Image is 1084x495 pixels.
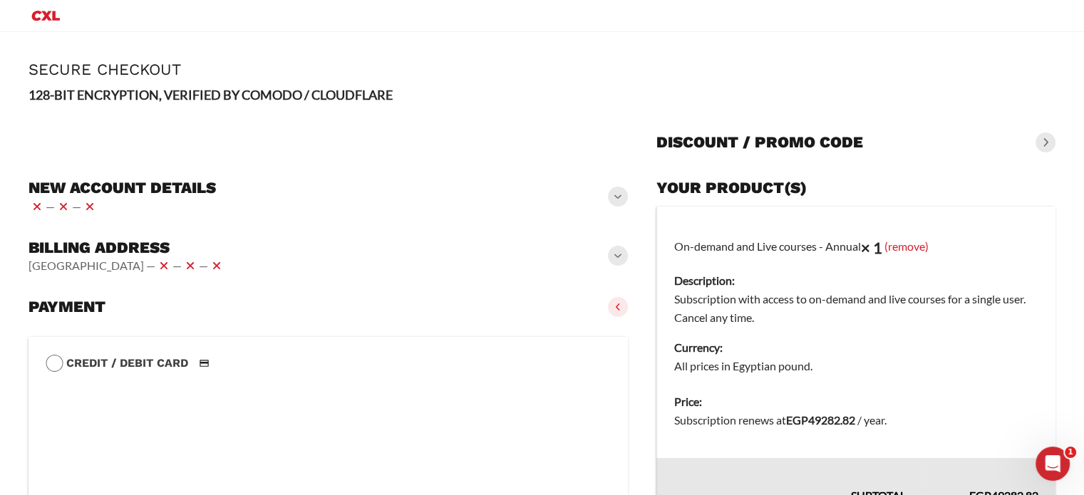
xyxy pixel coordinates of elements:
bdi: 49282.82 [786,413,855,427]
iframe: Intercom live chat [1036,447,1070,481]
span: EGP [786,413,808,427]
vaadin-horizontal-layout: — — [29,198,216,215]
dt: Description: [674,271,1038,290]
img: Credit / Debit Card [191,355,217,372]
label: Credit / Debit Card [46,354,611,372]
dt: Price: [674,392,1038,411]
a: (remove) [884,239,929,252]
dt: Currency: [674,338,1038,357]
div: Domain Overview [54,84,128,93]
img: website_grey.svg [23,37,34,48]
h1: Secure Checkout [29,61,1055,78]
td: On-demand and Live courses - Annual [656,207,1055,385]
span: 1 [1065,447,1076,458]
img: tab_domain_overview_orange.svg [38,83,50,94]
input: Credit / Debit CardCredit / Debit Card [46,355,63,372]
h3: New account details [29,178,216,198]
span: / year [857,413,884,427]
img: tab_keywords_by_traffic_grey.svg [142,83,153,94]
strong: 128-BIT ENCRYPTION, VERIFIED BY COMODO / CLOUDFLARE [29,87,393,103]
div: Keywords by Traffic [158,84,240,93]
h3: Discount / promo code [656,132,863,152]
img: logo_orange.svg [23,23,34,34]
strong: × 1 [861,238,882,257]
dd: Subscription with access to on-demand and live courses for a single user. Cancel any time. [674,290,1038,327]
div: v 4.0.25 [40,23,70,34]
h3: Billing address [29,238,225,258]
h3: Payment [29,297,105,317]
dd: All prices in Egyptian pound. [674,357,1038,375]
div: Domain: [DOMAIN_NAME] [37,37,157,48]
span: Subscription renews at . [674,413,887,427]
vaadin-horizontal-layout: [GEOGRAPHIC_DATA] — — — [29,257,225,274]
